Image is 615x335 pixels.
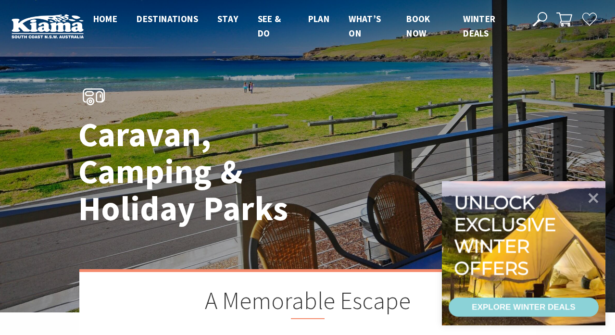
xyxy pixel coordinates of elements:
[137,13,198,25] span: Destinations
[217,13,238,25] span: Stay
[406,13,430,39] span: Book now
[93,13,118,25] span: Home
[472,298,575,317] div: EXPLORE WINTER DEALS
[258,13,281,39] span: See & Do
[454,192,560,279] div: Unlock exclusive winter offers
[12,14,84,38] img: Kiama Logo
[84,12,522,41] nav: Main Menu
[78,116,350,227] h1: Caravan, Camping & Holiday Parks
[349,13,381,39] span: What’s On
[463,13,495,39] span: Winter Deals
[127,286,488,319] h2: A Memorable Escape
[308,13,330,25] span: Plan
[449,298,599,317] a: EXPLORE WINTER DEALS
